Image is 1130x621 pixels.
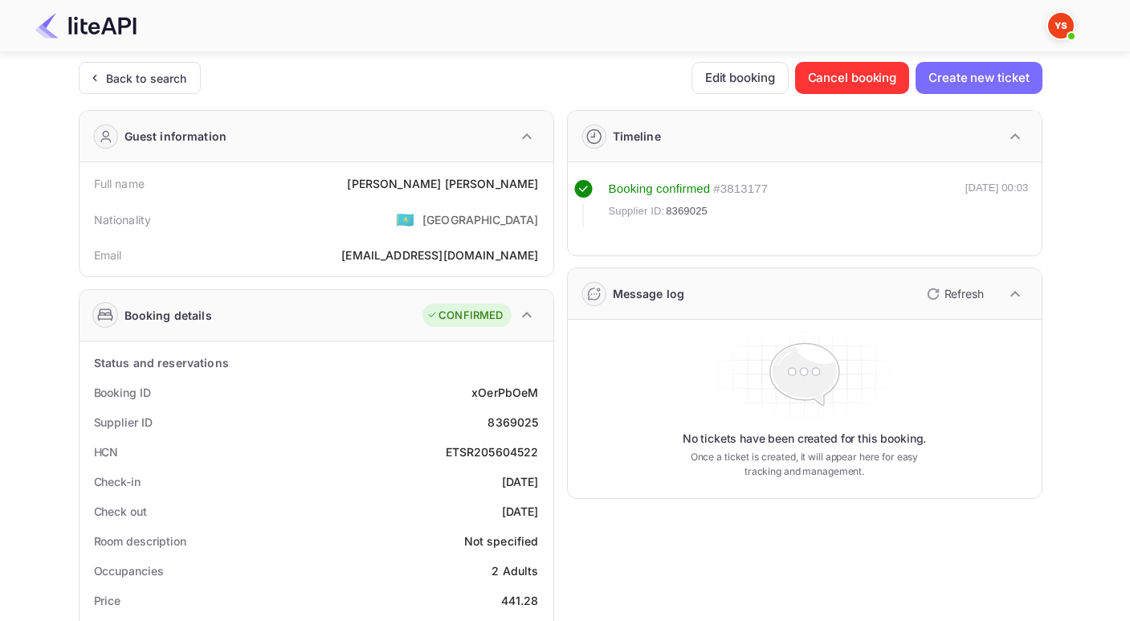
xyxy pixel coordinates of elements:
div: Email [94,247,122,264]
span: 8369025 [666,203,708,219]
div: 8369025 [487,414,538,431]
button: Edit booking [691,62,789,94]
div: Check out [94,503,147,520]
div: [DATE] [502,473,539,490]
p: Refresh [944,285,984,302]
div: 2 Adults [492,562,538,579]
div: Room description [94,533,186,550]
div: Guest information [124,128,227,145]
span: United States [396,205,414,234]
div: Booking ID [94,384,151,401]
img: LiteAPI Logo [35,13,137,39]
div: 441.28 [501,592,539,609]
div: Full name [94,175,145,192]
button: Create new ticket [916,62,1042,94]
div: ETSR205604522 [446,443,539,460]
img: Yandex Support [1048,13,1074,39]
div: Not specified [464,533,539,550]
div: Price [94,592,121,609]
div: Back to search [106,70,187,87]
button: Cancel booking [795,62,910,94]
div: [DATE] [502,503,539,520]
div: Nationality [94,211,152,228]
div: Check-in [94,473,141,490]
p: Once a ticket is created, it will appear here for easy tracking and management. [678,450,932,479]
div: [PERSON_NAME] [PERSON_NAME] [347,175,538,192]
div: Booking confirmed [609,180,711,198]
p: No tickets have been created for this booking. [683,431,927,447]
div: Message log [613,285,685,302]
div: CONFIRMED [426,308,503,324]
div: Booking details [124,307,212,324]
div: Timeline [613,128,661,145]
div: Status and reservations [94,354,229,371]
div: xOerPbOeM [471,384,538,401]
span: Supplier ID: [609,203,665,219]
div: Occupancies [94,562,164,579]
div: # 3813177 [713,180,768,198]
div: HCN [94,443,119,460]
div: [EMAIL_ADDRESS][DOMAIN_NAME] [341,247,538,264]
button: Refresh [917,281,990,307]
div: [GEOGRAPHIC_DATA] [422,211,539,228]
div: [DATE] 00:03 [965,180,1029,227]
div: Supplier ID [94,414,153,431]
